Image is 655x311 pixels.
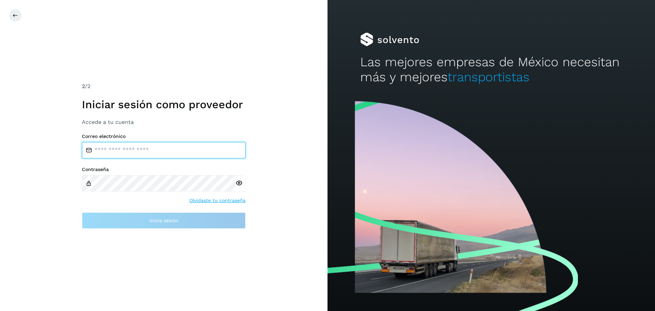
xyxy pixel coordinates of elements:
[82,83,85,89] span: 2
[189,197,246,204] a: Olvidaste tu contraseña
[360,55,622,85] h2: Las mejores empresas de México necesitan más y mejores
[82,212,246,229] button: Inicia sesión
[82,167,246,172] label: Contraseña
[82,133,246,139] label: Correo electrónico
[448,70,529,84] span: transportistas
[82,98,246,111] h1: Iniciar sesión como proveedor
[149,218,178,223] span: Inicia sesión
[82,82,246,90] div: /2
[82,119,246,125] h3: Accede a tu cuenta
